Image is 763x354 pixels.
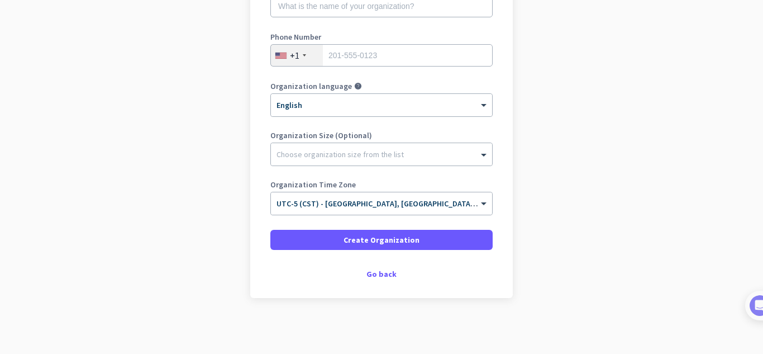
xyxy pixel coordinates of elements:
span: Create Organization [344,234,419,246]
label: Phone Number [270,33,493,41]
label: Organization Size (Optional) [270,131,493,139]
label: Organization Time Zone [270,181,493,188]
button: Create Organization [270,230,493,250]
label: Organization language [270,82,352,90]
div: +1 [290,50,299,61]
div: Go back [270,270,493,278]
input: 201-555-0123 [270,44,493,67]
i: help [354,82,362,90]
